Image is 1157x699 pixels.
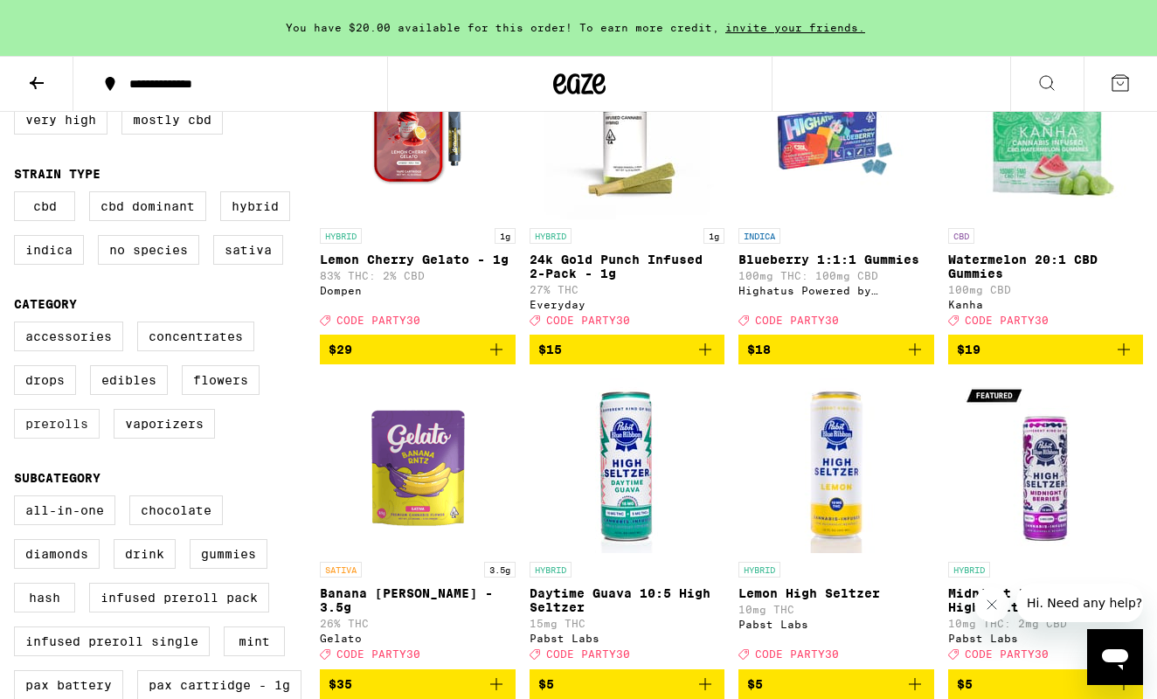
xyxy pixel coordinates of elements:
[530,45,725,335] a: Open page for 24k Gold Punch Infused 2-Pack - 1g from Everyday
[14,409,100,439] label: Prerolls
[129,495,223,525] label: Chocolate
[948,335,1144,364] button: Add to bag
[14,105,107,135] label: Very High
[14,583,75,612] label: Hash
[330,45,505,219] img: Dompen - Lemon Cherry Gelato - 1g
[137,322,254,351] label: Concentrates
[948,633,1144,644] div: Pabst Labs
[738,562,780,578] p: HYBRID
[220,191,290,221] label: Hybrid
[320,586,516,614] p: Banana [PERSON_NAME] - 3.5g
[320,335,516,364] button: Add to bag
[747,343,771,356] span: $18
[320,253,516,266] p: Lemon Cherry Gelato - 1g
[98,235,199,265] label: No Species
[755,315,839,326] span: CODE PARTY30
[749,378,924,553] img: Pabst Labs - Lemon High Seltzer
[320,669,516,699] button: Add to bag
[719,22,871,33] span: invite your friends.
[747,677,763,691] span: $5
[1087,629,1143,685] iframe: Button to launch messaging window
[738,619,934,630] div: Pabst Labs
[749,45,924,219] img: Highatus Powered by Cannabiotix - Blueberry 1:1:1 Gummies
[958,378,1133,553] img: Pabst Labs - Midnight Berries 10:3:2 High Seltzer
[530,299,725,310] div: Everyday
[738,669,934,699] button: Add to bag
[213,235,283,265] label: Sativa
[546,649,630,661] span: CODE PARTY30
[224,626,285,656] label: Mint
[958,45,1133,219] img: Kanha - Watermelon 20:1 CBD Gummies
[530,562,572,578] p: HYBRID
[948,618,1144,629] p: 10mg THC: 2mg CBD
[320,618,516,629] p: 26% THC
[320,285,516,296] div: Dompen
[738,228,780,244] p: INDICA
[320,562,362,578] p: SATIVA
[329,343,352,356] span: $29
[14,322,123,351] label: Accessories
[948,586,1144,614] p: Midnight Berries 10:3:2 High Seltzer
[530,253,725,280] p: 24k Gold Punch Infused 2-Pack - 1g
[948,669,1144,699] button: Add to bag
[329,677,352,691] span: $35
[539,378,714,553] img: Pabst Labs - Daytime Guava 10:5 High Seltzer
[336,315,420,326] span: CODE PARTY30
[703,228,724,244] p: 1g
[320,45,516,335] a: Open page for Lemon Cherry Gelato - 1g from Dompen
[114,539,176,569] label: Drink
[320,228,362,244] p: HYBRID
[738,586,934,600] p: Lemon High Seltzer
[14,297,77,311] legend: Category
[1016,584,1143,622] iframe: Message from company
[484,562,516,578] p: 3.5g
[974,587,1009,622] iframe: Close message
[538,677,554,691] span: $5
[948,299,1144,310] div: Kanha
[14,191,75,221] label: CBD
[738,604,934,615] p: 10mg THC
[14,495,115,525] label: All-In-One
[538,343,562,356] span: $15
[320,378,516,668] a: Open page for Banana Runtz - 3.5g from Gelato
[738,378,934,668] a: Open page for Lemon High Seltzer from Pabst Labs
[530,228,572,244] p: HYBRID
[738,45,934,335] a: Open page for Blueberry 1:1:1 Gummies from Highatus Powered by Cannabiotix
[546,315,630,326] span: CODE PARTY30
[330,378,505,553] img: Gelato - Banana Runtz - 3.5g
[190,539,267,569] label: Gummies
[14,539,100,569] label: Diamonds
[14,365,76,395] label: Drops
[286,22,719,33] span: You have $20.00 available for this order! To earn more credit,
[495,228,516,244] p: 1g
[539,45,714,219] img: Everyday - 24k Gold Punch Infused 2-Pack - 1g
[530,335,725,364] button: Add to bag
[14,626,210,656] label: Infused Preroll Single
[948,45,1144,335] a: Open page for Watermelon 20:1 CBD Gummies from Kanha
[948,228,974,244] p: CBD
[530,586,725,614] p: Daytime Guava 10:5 High Seltzer
[14,235,84,265] label: Indica
[320,633,516,644] div: Gelato
[90,365,168,395] label: Edibles
[965,315,1049,326] span: CODE PARTY30
[320,270,516,281] p: 83% THC: 2% CBD
[530,669,725,699] button: Add to bag
[530,284,725,295] p: 27% THC
[738,335,934,364] button: Add to bag
[336,649,420,661] span: CODE PARTY30
[530,633,725,644] div: Pabst Labs
[755,649,839,661] span: CODE PARTY30
[948,562,990,578] p: HYBRID
[738,253,934,266] p: Blueberry 1:1:1 Gummies
[121,105,223,135] label: Mostly CBD
[957,677,973,691] span: $5
[182,365,260,395] label: Flowers
[89,191,206,221] label: CBD Dominant
[14,471,100,485] legend: Subcategory
[948,378,1144,668] a: Open page for Midnight Berries 10:3:2 High Seltzer from Pabst Labs
[957,343,980,356] span: $19
[530,378,725,668] a: Open page for Daytime Guava 10:5 High Seltzer from Pabst Labs
[948,284,1144,295] p: 100mg CBD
